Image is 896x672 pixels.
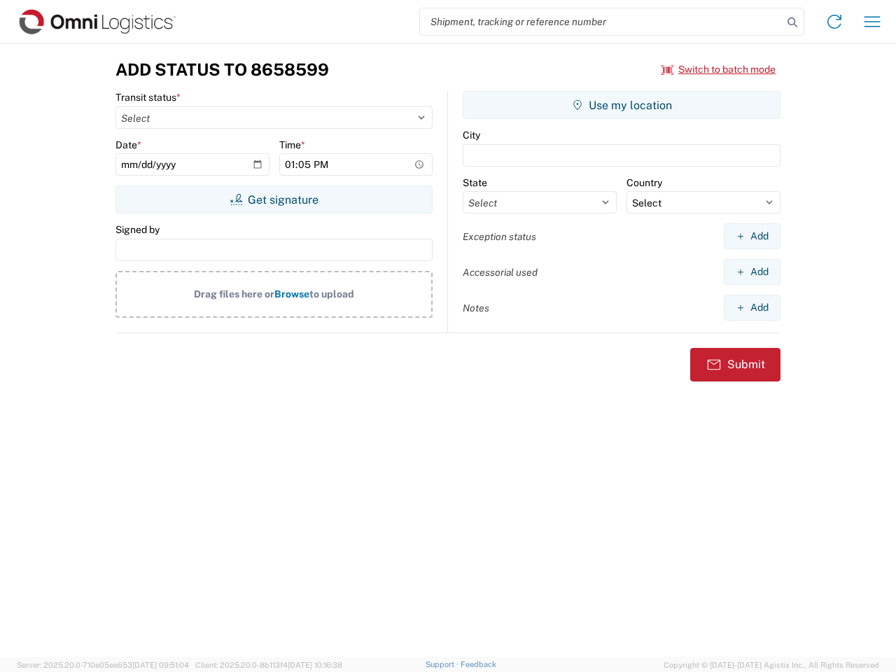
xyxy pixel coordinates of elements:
[463,129,480,141] label: City
[132,661,189,669] span: [DATE] 09:51:04
[420,8,783,35] input: Shipment, tracking or reference number
[463,302,489,314] label: Notes
[115,139,141,151] label: Date
[426,660,461,668] a: Support
[115,223,160,236] label: Signed by
[288,661,342,669] span: [DATE] 10:16:38
[626,176,662,189] label: Country
[724,223,780,249] button: Add
[309,288,354,300] span: to upload
[724,295,780,321] button: Add
[274,288,309,300] span: Browse
[194,288,274,300] span: Drag files here or
[661,58,776,81] button: Switch to batch mode
[17,661,189,669] span: Server: 2025.20.0-710e05ee653
[195,661,342,669] span: Client: 2025.20.0-8b113f4
[690,348,780,381] button: Submit
[664,659,879,671] span: Copyright © [DATE]-[DATE] Agistix Inc., All Rights Reserved
[279,139,305,151] label: Time
[461,660,496,668] a: Feedback
[724,259,780,285] button: Add
[463,230,536,243] label: Exception status
[463,266,538,279] label: Accessorial used
[115,59,329,80] h3: Add Status to 8658599
[115,91,181,104] label: Transit status
[463,176,487,189] label: State
[115,185,433,213] button: Get signature
[463,91,780,119] button: Use my location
